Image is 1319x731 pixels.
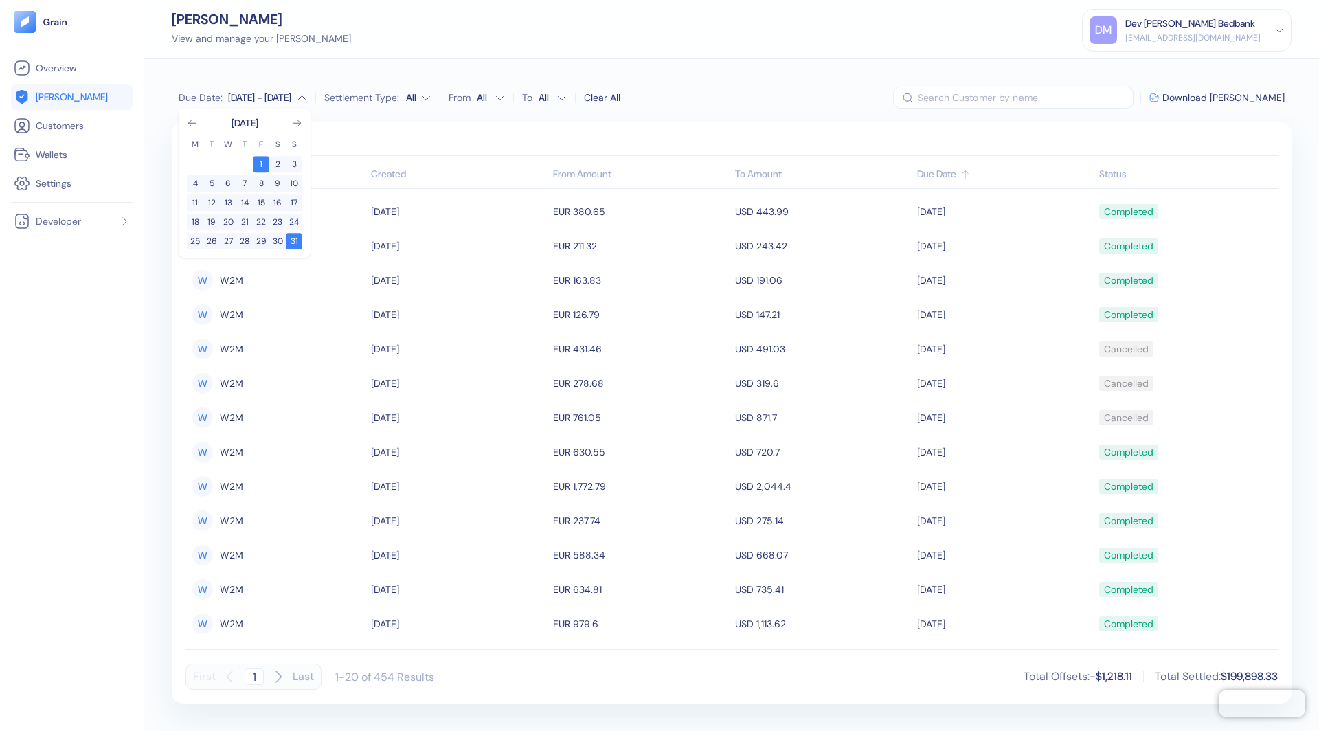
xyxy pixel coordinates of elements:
td: EUR 278.68 [550,366,732,401]
button: Download [PERSON_NAME] [1149,93,1285,102]
button: 23 [269,214,286,230]
div: Completed [1104,269,1153,292]
span: [PERSON_NAME] [36,90,108,104]
td: [DATE] [914,263,1096,297]
button: Last [293,664,314,690]
td: [DATE] [368,297,550,332]
button: 29 [253,233,269,249]
span: Developer [36,214,81,228]
th: Friday [253,138,269,150]
th: From Amount [550,161,732,189]
a: Overview [14,60,130,76]
td: USD 2,044.4 [732,469,914,504]
a: Settings [14,175,130,192]
img: logo-tablet-V2.svg [14,11,36,33]
td: [DATE] [368,469,550,504]
td: [DATE] [914,641,1096,675]
td: USD 215.29 [732,641,914,675]
td: USD 319.6 [732,366,914,401]
td: [DATE] [368,538,550,572]
button: Settlement Type: [406,87,431,109]
button: 20 [220,214,236,230]
div: Total Offsets : [1024,668,1132,685]
th: Tuesday [203,138,220,150]
td: [DATE] [368,435,550,469]
td: USD 720.7 [732,435,914,469]
td: [DATE] [914,332,1096,366]
td: USD 275.14 [732,504,914,538]
td: [DATE] [368,641,550,675]
div: Completed [1104,578,1153,601]
td: [DATE] [368,504,550,538]
button: 7 [236,175,253,192]
td: USD 871.7 [732,401,914,435]
button: 24 [286,214,302,230]
td: [DATE] [914,504,1096,538]
div: W [192,373,213,394]
th: Thursday [236,138,253,150]
span: Due Date : [179,91,223,104]
td: USD 735.41 [732,572,914,607]
span: W2M [220,303,243,326]
span: W2M [220,509,243,532]
th: Wednesday [220,138,236,150]
span: W2M [220,440,243,464]
button: 4 [187,175,203,192]
td: [DATE] [368,401,550,435]
div: Clear All [584,91,620,105]
td: USD 1,113.62 [732,607,914,641]
div: Cancelled [1104,372,1149,395]
td: EUR 979.6 [550,607,732,641]
button: Go to previous month [187,117,198,128]
td: [DATE] [368,194,550,229]
button: 2 [269,156,286,172]
button: 6 [220,175,236,192]
td: [DATE] [368,332,550,366]
td: EUR 630.55 [550,435,732,469]
td: [DATE] [914,194,1096,229]
td: EUR 211.32 [550,229,732,263]
div: Sort ascending [371,167,546,181]
span: -$1,218.11 [1090,669,1132,684]
button: 22 [253,214,269,230]
td: USD 491.03 [732,332,914,366]
span: W2M [220,543,243,567]
td: EUR 237.74 [550,504,732,538]
div: Completed [1104,543,1153,567]
td: EUR 188.67 [550,641,732,675]
td: [DATE] [368,229,550,263]
span: W2M [220,578,243,601]
button: 14 [236,194,253,211]
button: 28 [236,233,253,249]
td: USD 243.42 [732,229,914,263]
a: Customers [14,117,130,134]
button: 17 [286,194,302,211]
button: Go to next month [291,117,302,128]
td: EUR 588.34 [550,538,732,572]
button: 13 [220,194,236,211]
div: W [192,442,213,462]
div: [PERSON_NAME] [172,12,351,26]
input: Search Customer by name [918,87,1134,109]
td: EUR 761.05 [550,401,732,435]
td: USD 191.06 [732,263,914,297]
button: 30 [269,233,286,249]
div: Completed [1104,475,1153,498]
div: Completed [1104,509,1153,532]
span: $199,898.33 [1221,669,1278,684]
div: Completed [1104,612,1153,636]
th: Saturday [269,138,286,150]
div: [DATE] [232,116,258,130]
div: Sort descending [917,167,1092,181]
td: USD 443.99 [732,194,914,229]
th: To Amount [732,161,914,189]
div: W [192,614,213,634]
div: Completed [1104,234,1153,258]
span: W2M [220,372,243,395]
button: 31 [286,233,302,249]
button: 12 [203,194,220,211]
td: [DATE] [368,572,550,607]
iframe: Chatra live chat [1219,690,1305,717]
td: [DATE] [914,435,1096,469]
button: 8 [253,175,269,192]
